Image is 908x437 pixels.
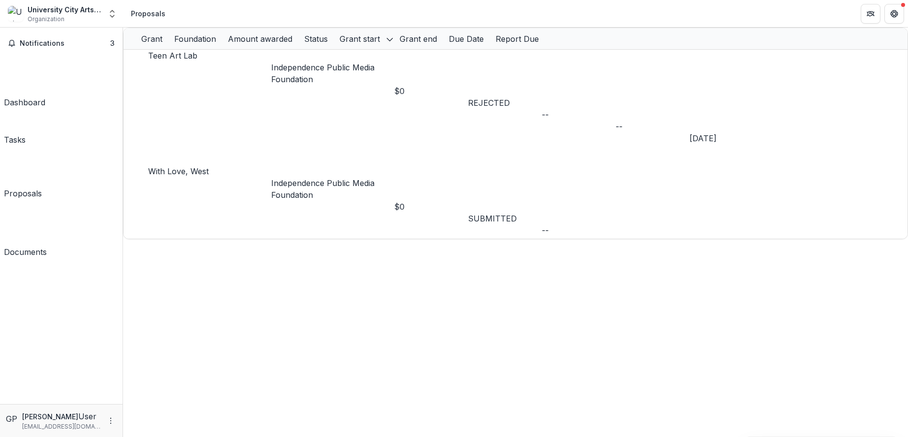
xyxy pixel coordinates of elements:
span: Organization [28,15,64,24]
div: Grant [135,33,168,45]
div: -- [616,236,689,248]
div: Amount awarded [222,28,298,49]
span: Notifications [20,39,110,48]
div: Grant end [394,28,443,49]
div: Foundation [168,28,222,49]
div: Report Due [490,33,545,45]
div: Grant [135,28,168,49]
div: Report Due [490,28,545,49]
span: REJECTED [468,98,510,108]
div: Grant end [394,33,443,45]
div: -- [542,224,616,236]
div: Documents [4,246,47,258]
a: Documents [4,203,47,258]
button: Open entity switcher [105,4,119,24]
div: Grant start [334,28,394,49]
div: -- [616,121,689,132]
a: Teen Art Lab [148,51,197,61]
div: Foundation [168,33,222,45]
div: [DATE] [689,132,763,144]
div: Status [298,33,334,45]
button: More [105,415,117,427]
p: User [78,410,96,422]
a: With Love, West [148,166,209,176]
div: Proposals [131,8,165,19]
button: Notifications3 [4,35,119,51]
a: Proposals [4,150,42,199]
p: [PERSON_NAME] [22,411,78,422]
span: SUBMITTED [468,214,517,223]
svg: sorted descending [386,35,394,43]
p: [EMAIL_ADDRESS][DOMAIN_NAME] [22,422,101,431]
span: 3 [110,39,115,47]
div: Grant start [334,33,386,45]
nav: breadcrumb [127,6,169,21]
div: Proposals [4,187,42,199]
div: $0 [394,85,468,97]
div: Tasks [4,134,26,146]
div: Amount awarded [222,33,298,45]
img: University City Arts League [8,6,24,22]
p: Independence Public Media Foundation [271,62,394,85]
div: Dashboard [4,96,45,108]
p: Independence Public Media Foundation [271,177,394,201]
div: $0 [394,201,468,213]
a: Dashboard [4,55,45,108]
div: Due Date [443,28,490,49]
div: -- [542,109,616,121]
a: Tasks [4,112,26,146]
div: University City Arts League [28,4,101,15]
div: Grace Palladino [6,413,18,425]
div: Due Date [443,33,490,45]
button: Partners [861,4,880,24]
div: Status [298,28,334,49]
button: Get Help [884,4,904,24]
